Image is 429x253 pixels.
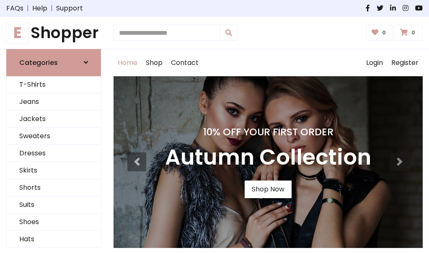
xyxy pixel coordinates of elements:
[366,25,393,41] a: 0
[7,196,101,214] a: Suits
[362,49,387,76] a: Login
[7,128,101,145] a: Sweaters
[142,49,167,76] a: Shop
[6,23,101,42] h1: Shopper
[56,3,83,13] a: Support
[7,162,101,179] a: Skirts
[395,25,423,41] a: 0
[7,179,101,196] a: Shorts
[245,181,292,198] a: Shop Now
[409,29,417,36] span: 0
[19,59,58,67] h6: Categories
[7,76,101,93] a: T-Shirts
[7,145,101,162] a: Dresses
[32,3,47,13] a: Help
[114,49,142,76] a: Home
[7,93,101,111] a: Jeans
[165,126,371,138] h4: 10% Off Your First Order
[7,111,101,128] a: Jackets
[6,3,23,13] a: FAQs
[47,3,56,13] span: |
[7,231,101,248] a: Hats
[167,49,203,76] a: Contact
[6,23,101,42] a: EShopper
[387,49,423,76] a: Register
[165,145,371,170] h3: Autumn Collection
[7,214,101,231] a: Shoes
[23,3,32,13] span: |
[6,49,101,76] a: Categories
[6,21,29,44] span: E
[380,29,388,36] span: 0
